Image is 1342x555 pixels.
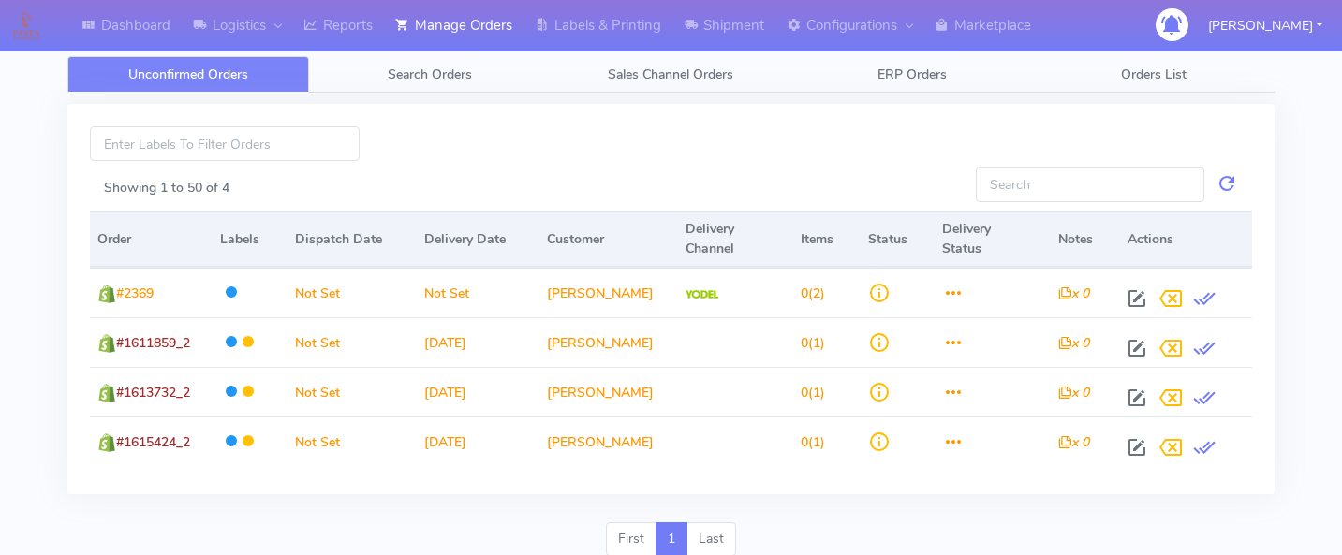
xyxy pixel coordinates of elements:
span: 0 [801,285,808,302]
th: Actions [1120,211,1252,268]
td: [DATE] [417,416,539,466]
span: #1615424_2 [116,433,190,451]
span: 0 [801,433,808,451]
td: [PERSON_NAME] [539,317,678,367]
th: Delivery Channel [678,211,793,268]
i: x 0 [1058,285,1089,302]
input: Enter Labels To Filter Orders [90,126,360,161]
th: Delivery Status [935,211,1050,268]
span: Unconfirmed Orders [128,66,248,83]
span: (1) [801,384,825,402]
th: Delivery Date [417,211,539,268]
i: x 0 [1058,384,1089,402]
th: Customer [539,211,678,268]
input: Search [976,167,1204,201]
th: Labels [213,211,288,268]
th: Notes [1051,211,1120,268]
span: Search Orders [388,66,472,83]
td: Not Set [288,367,417,416]
span: Sales Channel Orders [608,66,733,83]
th: Dispatch Date [288,211,417,268]
span: #1613732_2 [116,384,190,402]
th: Status [861,211,936,268]
span: #2369 [116,285,154,302]
span: 0 [801,334,808,352]
span: (2) [801,285,825,302]
td: [PERSON_NAME] [539,416,678,466]
i: x 0 [1058,433,1089,451]
td: [DATE] [417,367,539,416]
td: [DATE] [417,317,539,367]
label: Showing 1 to 50 of 4 [104,178,229,197]
span: (1) [801,334,825,352]
span: Orders List [1121,66,1187,83]
td: [PERSON_NAME] [539,367,678,416]
td: Not Set [417,268,539,317]
i: x 0 [1058,334,1089,352]
td: Not Set [288,317,417,367]
span: (1) [801,433,825,451]
td: Not Set [288,416,417,466]
span: 0 [801,384,808,402]
img: Yodel [686,290,718,299]
th: Order [90,211,213,268]
span: #1611859_2 [116,334,190,352]
button: [PERSON_NAME] [1194,7,1336,45]
span: ERP Orders [877,66,947,83]
th: Items [793,211,861,268]
td: Not Set [288,268,417,317]
td: [PERSON_NAME] [539,268,678,317]
ul: Tabs [67,56,1275,93]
